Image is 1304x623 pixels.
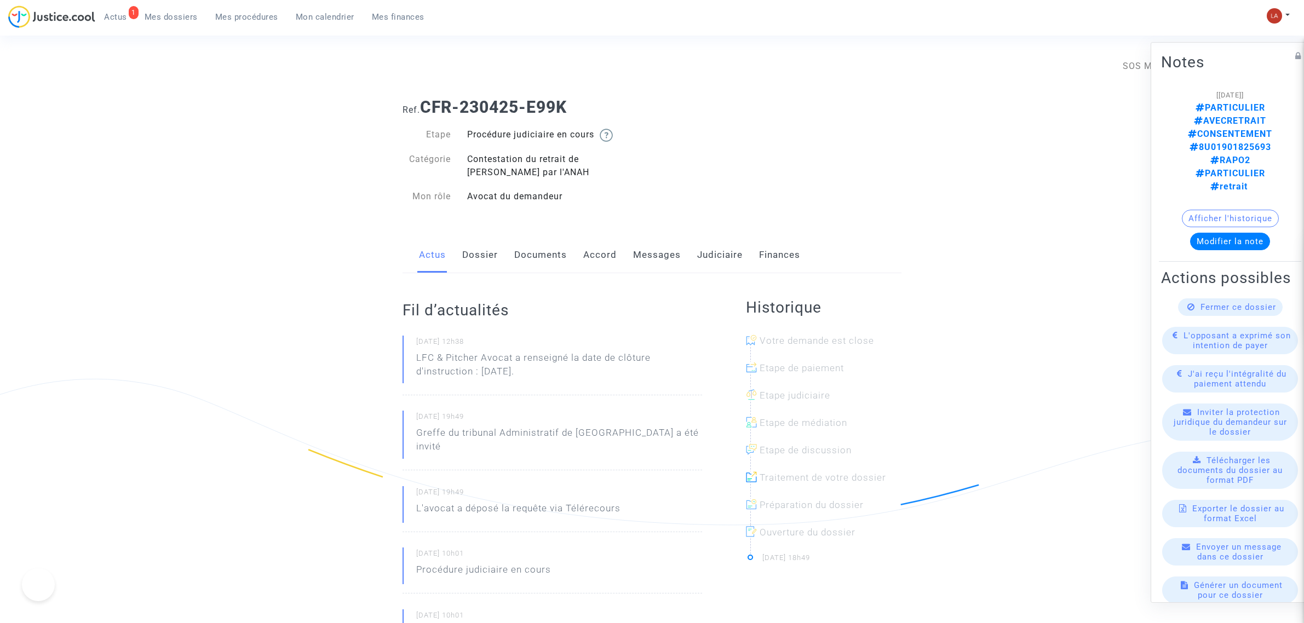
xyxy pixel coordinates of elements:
small: [DATE] 19h49 [416,412,702,426]
a: Actus [419,237,446,273]
h2: Fil d’actualités [403,301,702,320]
div: Procédure judiciaire en cours [459,128,652,142]
span: AVECRETRAIT [1194,116,1266,126]
a: Mes finances [363,9,433,25]
a: Judiciaire [697,237,743,273]
a: 1Actus [95,9,136,25]
span: CONSENTEMENT [1188,129,1272,139]
span: RAPO2 [1210,155,1250,165]
span: Fermer ce dossier [1200,302,1276,312]
h2: Actions possibles [1161,268,1299,287]
a: Documents [514,237,567,273]
iframe: Help Scout Beacon - Open [22,568,55,601]
span: Votre demande est close [760,335,874,346]
span: Mes dossiers [145,12,198,22]
span: 8U01901825693 [1190,142,1271,152]
b: CFR-230425-E99K [420,97,567,117]
span: Mes procédures [215,12,278,22]
div: Catégorie [394,153,459,179]
span: Envoyer un message dans ce dossier [1196,542,1282,562]
div: Contestation du retrait de [PERSON_NAME] par l'ANAH [459,153,652,179]
img: help.svg [600,129,613,142]
span: J'ai reçu l'intégralité du paiement attendu [1188,369,1286,389]
span: Inviter la protection juridique du demandeur sur le dossier [1174,407,1287,437]
a: Mes dossiers [136,9,206,25]
h2: Historique [746,298,901,317]
div: 1 [129,6,139,19]
button: Afficher l'historique [1182,210,1279,227]
span: Exporter le dossier au format Excel [1192,504,1284,523]
p: Procédure judiciaire en cours [416,563,551,582]
div: Avocat du demandeur [459,190,652,203]
span: L'opposant a exprimé son intention de payer [1184,331,1291,350]
small: [DATE] 10h01 [416,549,702,563]
span: PARTICULIER [1196,102,1265,113]
div: Mon rôle [394,190,459,203]
span: Générer un document pour ce dossier [1194,580,1283,600]
span: Actus [104,12,127,22]
span: PARTICULIER [1196,168,1265,178]
button: Modifier la note [1190,233,1270,250]
img: 3f9b7d9779f7b0ffc2b90d026f0682a9 [1267,8,1282,24]
a: Dossier [462,237,498,273]
a: Mes procédures [206,9,287,25]
span: Mes finances [372,12,424,22]
small: [DATE] 12h38 [416,337,702,351]
span: Mon calendrier [296,12,354,22]
span: Télécharger les documents du dossier au format PDF [1177,455,1283,485]
h2: Notes [1161,53,1299,72]
a: Mon calendrier [287,9,363,25]
img: jc-logo.svg [8,5,95,28]
a: Messages [633,237,681,273]
span: retrait [1210,181,1248,192]
p: Greffe du tribunal Administratif de [GEOGRAPHIC_DATA] a été invité [416,426,702,459]
a: Finances [759,237,800,273]
small: [DATE] 19h49 [416,487,702,501]
p: L'avocat a déposé la requête via Télérecours [416,501,621,521]
a: Accord [583,237,617,273]
div: Etape [394,128,459,142]
span: Ref. [403,105,420,115]
p: LFC & Pitcher Avocat a renseigné la date de clôture d'instruction : [DATE]. [416,351,702,384]
span: [[DATE]] [1216,91,1244,99]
